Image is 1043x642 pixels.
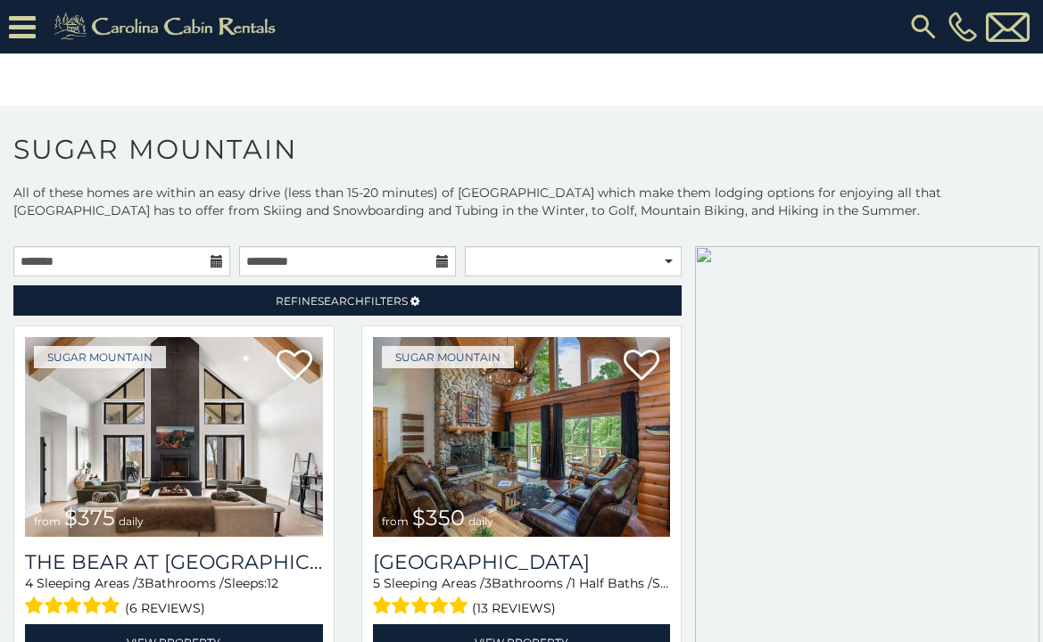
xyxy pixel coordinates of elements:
span: 5 [373,575,380,591]
div: Sleeping Areas / Bathrooms / Sleeps: [373,574,671,620]
div: Sleeping Areas / Bathrooms / Sleeps: [25,574,323,620]
span: daily [468,514,493,528]
h3: Grouse Moor Lodge [373,550,671,574]
a: [GEOGRAPHIC_DATA] [373,550,671,574]
img: Khaki-logo.png [45,9,291,45]
span: Search [318,294,364,308]
span: 12 [267,575,278,591]
a: Grouse Moor Lodge from $350 daily [373,337,671,537]
span: $375 [64,505,115,531]
a: Sugar Mountain [34,346,166,368]
span: daily [119,514,144,528]
span: (13 reviews) [472,597,556,620]
span: 4 [25,575,33,591]
a: The Bear At [GEOGRAPHIC_DATA] [25,550,323,574]
span: from [382,514,409,528]
span: from [34,514,61,528]
span: $350 [412,505,465,531]
a: Add to favorites [624,348,659,385]
span: Refine Filters [276,294,408,308]
h3: The Bear At Sugar Mountain [25,550,323,574]
a: from $375 daily [25,337,323,537]
a: [PHONE_NUMBER] [944,12,981,42]
span: 3 [484,575,492,591]
a: Sugar Mountain [382,346,514,368]
a: RefineSearchFilters [13,285,682,316]
a: Add to favorites [277,348,312,385]
img: Grouse Moor Lodge [373,337,671,537]
span: 1 Half Baths / [571,575,652,591]
span: (6 reviews) [125,597,205,620]
span: 3 [137,575,145,591]
img: 1714387646_thumbnail.jpeg [25,337,323,537]
img: search-regular.svg [907,11,940,43]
